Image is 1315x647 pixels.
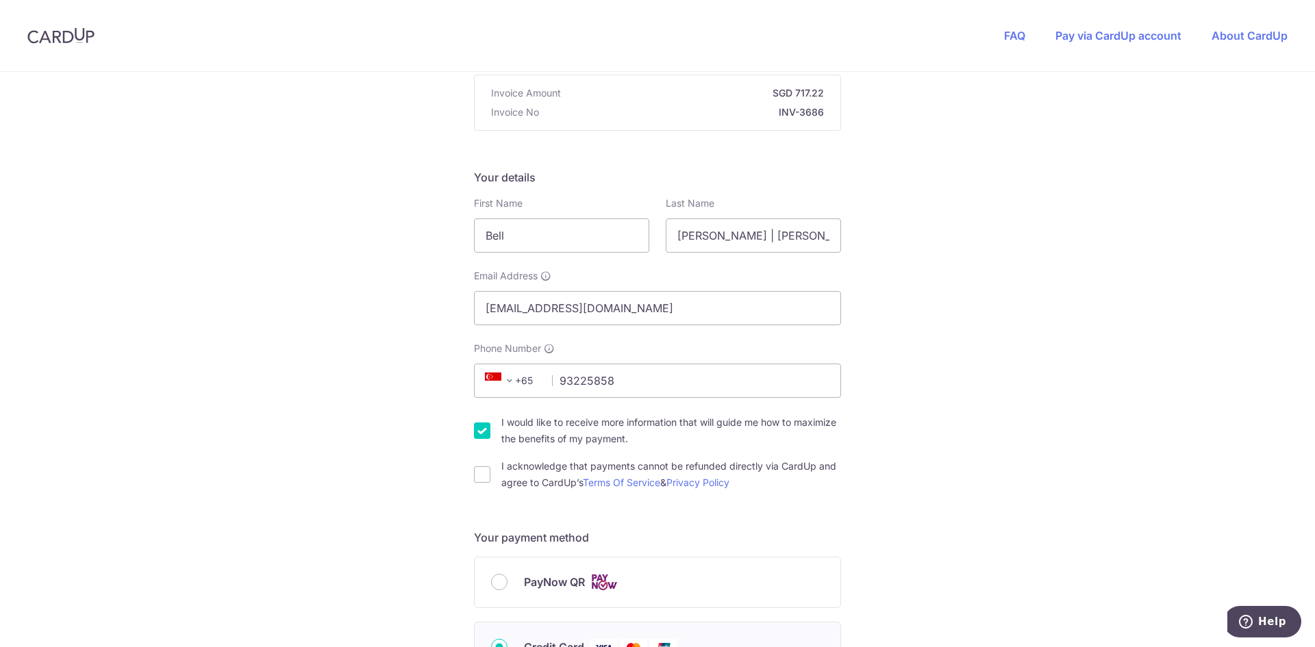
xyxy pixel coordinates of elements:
span: +65 [485,372,518,389]
label: I acknowledge that payments cannot be refunded directly via CardUp and agree to CardUp’s & [501,458,841,491]
img: CardUp [27,27,95,44]
a: FAQ [1004,29,1025,42]
a: Pay via CardUp account [1055,29,1181,42]
a: Privacy Policy [666,477,729,488]
label: First Name [474,196,523,210]
input: First name [474,218,649,253]
span: Invoice Amount [491,86,561,100]
div: PayNow QR Cards logo [491,574,824,591]
a: About CardUp [1212,29,1288,42]
span: Invoice No [491,105,539,119]
h5: Your payment method [474,529,841,546]
strong: INV-3686 [544,105,824,119]
input: Email address [474,291,841,325]
input: Last name [666,218,841,253]
strong: SGD 717.22 [566,86,824,100]
label: Last Name [666,196,714,210]
label: I would like to receive more information that will guide me how to maximize the benefits of my pa... [501,414,841,447]
iframe: Opens a widget where you can find more information [1227,606,1301,640]
img: Cards logo [590,574,618,591]
span: Phone Number [474,342,541,355]
a: Terms Of Service [583,477,660,488]
span: PayNow QR [524,574,585,590]
span: +65 [481,372,542,389]
span: Email Address [474,269,538,283]
h5: Your details [474,169,841,186]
